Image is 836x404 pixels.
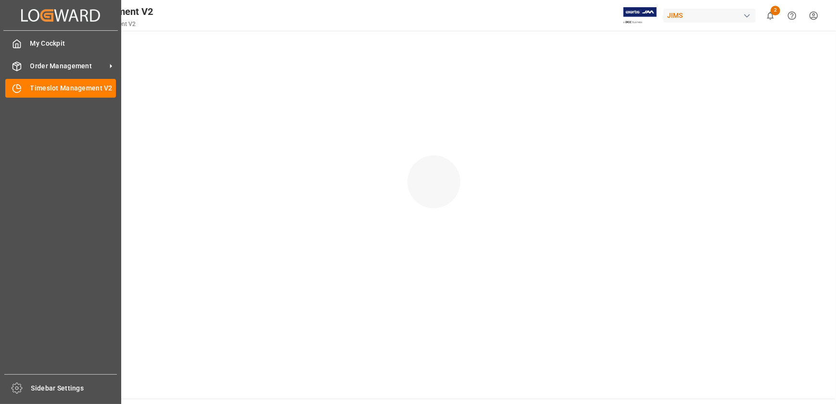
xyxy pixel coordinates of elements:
button: Help Center [781,5,803,26]
span: Timeslot Management V2 [30,83,116,93]
span: 2 [771,6,780,15]
a: My Cockpit [5,34,116,53]
span: Sidebar Settings [31,383,117,393]
button: show 2 new notifications [760,5,781,26]
img: Exertis%20JAM%20-%20Email%20Logo.jpg_1722504956.jpg [623,7,657,24]
span: Order Management [30,61,106,71]
button: JIMS [663,6,760,25]
div: JIMS [663,9,756,23]
a: Timeslot Management V2 [5,79,116,98]
span: My Cockpit [30,38,116,49]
